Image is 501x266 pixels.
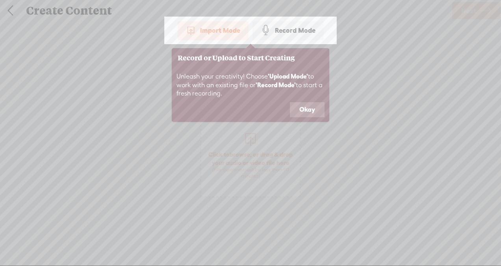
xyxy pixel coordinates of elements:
div: Record Mode [252,21,324,40]
h3: Record or Upload to Start Creating [178,54,323,62]
div: Unleash your creativity! Choose to work with an existing file or to start a fresh recording. [172,67,329,102]
b: 'Upload Mode' [268,73,308,80]
button: Okay [290,102,325,117]
b: 'Record Mode' [256,81,296,88]
div: Import Mode [178,21,249,40]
